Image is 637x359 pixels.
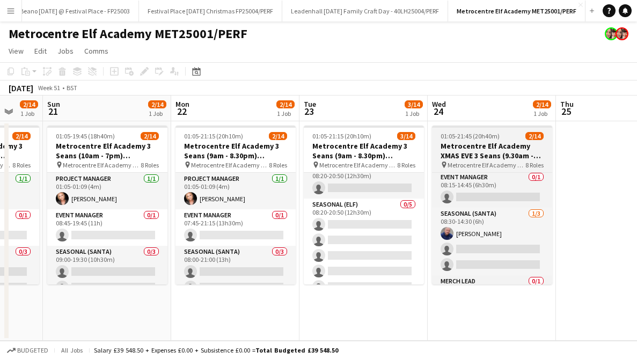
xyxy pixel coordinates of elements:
[448,1,585,21] button: Metrocentre Elf Academy MET25001/PERF
[616,27,628,40] app-user-avatar: Performer Department
[448,161,525,169] span: Metrocentre Elf Academy MET25001/PERF
[302,105,316,118] span: 23
[53,44,78,58] a: Jobs
[432,126,552,284] app-job-card: 01:05-21:45 (20h40m)2/14Metrocentre Elf Academy XMAS EVE 3 Seans (9.30am - 2pm) MET25001/PERF Met...
[12,161,31,169] span: 8 Roles
[30,44,51,58] a: Edit
[304,126,424,284] app-job-card: 01:05-21:15 (20h10m)3/14Metrocentre Elf Academy 3 Seans (9am - 8.30pm) MET25001/PERF Metrocentre ...
[59,346,85,354] span: All jobs
[304,99,316,109] span: Tue
[533,109,551,118] div: 1 Job
[277,109,294,118] div: 1 Job
[304,199,424,297] app-card-role: Seasonal (Elf)0/508:20-20:50 (12h30m)
[67,84,77,92] div: BST
[605,27,618,40] app-user-avatar: Performer Department
[432,171,552,208] app-card-role: Event Manager0/108:15-14:45 (6h30m)
[12,132,31,140] span: 2/14
[432,141,552,160] h3: Metrocentre Elf Academy XMAS EVE 3 Seans (9.30am - 2pm) MET25001/PERF
[175,141,296,160] h3: Metrocentre Elf Academy 3 Seans (9am - 8.30pm) MET25001/PERF
[397,161,415,169] span: 8 Roles
[175,126,296,284] app-job-card: 01:05-21:15 (20h10m)2/14Metrocentre Elf Academy 3 Seans (9am - 8.30pm) MET25001/PERF Metrocentre ...
[47,173,167,209] app-card-role: Project Manager1/101:05-01:09 (4m)[PERSON_NAME]
[139,1,282,21] button: Festival Place [DATE] Christmas FP25004/PERF
[84,46,108,56] span: Comms
[141,161,159,169] span: 8 Roles
[141,132,159,140] span: 2/14
[57,46,74,56] span: Jobs
[11,1,139,21] button: Beano [DATE] @ Festival Place - FP25003
[430,105,446,118] span: 24
[149,109,166,118] div: 1 Job
[432,275,552,312] app-card-role: Merch Lead0/1
[63,161,141,169] span: Metrocentre Elf Academy MET25001/PERF
[94,346,338,354] div: Salary £39 548.50 + Expenses £0.00 + Subsistence £0.00 =
[269,132,287,140] span: 2/14
[304,141,424,160] h3: Metrocentre Elf Academy 3 Seans (9am - 8.30pm) MET25001/PERF
[174,105,189,118] span: 22
[47,99,60,109] span: Sun
[80,44,113,58] a: Comms
[312,132,371,140] span: 01:05-21:15 (20h10m)
[432,208,552,275] app-card-role: Seasonal (Santa)1/308:30-14:30 (6h)[PERSON_NAME]
[175,99,189,109] span: Mon
[441,132,500,140] span: 01:05-21:45 (20h40m)
[255,346,338,354] span: Total Budgeted £39 548.50
[525,132,544,140] span: 2/14
[175,209,296,246] app-card-role: Event Manager0/107:45-21:15 (13h30m)
[9,46,24,56] span: View
[175,173,296,209] app-card-role: Project Manager1/101:05-01:09 (4m)[PERSON_NAME]
[191,161,269,169] span: Metrocentre Elf Academy MET25001/PERF
[397,132,415,140] span: 3/14
[9,26,247,42] h1: Metrocentre Elf Academy MET25001/PERF
[35,84,62,92] span: Week 51
[304,162,424,199] app-card-role: FoH Reception0/108:20-20:50 (12h30m)
[34,46,47,56] span: Edit
[405,100,423,108] span: 3/14
[9,83,33,93] div: [DATE]
[56,132,115,140] span: 01:05-19:45 (18h40m)
[5,345,50,356] button: Budgeted
[17,347,48,354] span: Budgeted
[533,100,551,108] span: 2/14
[4,44,28,58] a: View
[269,161,287,169] span: 8 Roles
[175,246,296,313] app-card-role: Seasonal (Santa)0/308:00-21:00 (13h)
[47,141,167,160] h3: Metrocentre Elf Academy 3 Seans (10am - 7pm) MET25001/PERF
[559,105,574,118] span: 25
[47,209,167,246] app-card-role: Event Manager0/108:45-19:45 (11h)
[432,99,446,109] span: Wed
[276,100,295,108] span: 2/14
[47,126,167,284] app-job-card: 01:05-19:45 (18h40m)2/14Metrocentre Elf Academy 3 Seans (10am - 7pm) MET25001/PERF Metrocentre El...
[319,161,397,169] span: Metrocentre Elf Academy MET25001/PERF
[560,99,574,109] span: Thu
[20,109,38,118] div: 1 Job
[148,100,166,108] span: 2/14
[20,100,38,108] span: 2/14
[405,109,422,118] div: 1 Job
[47,246,167,313] app-card-role: Seasonal (Santa)0/309:00-19:30 (10h30m)
[46,105,60,118] span: 21
[282,1,448,21] button: Leadenhall [DATE] Family Craft Day - 40LH25004/PERF
[525,161,544,169] span: 8 Roles
[184,132,243,140] span: 01:05-21:15 (20h10m)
